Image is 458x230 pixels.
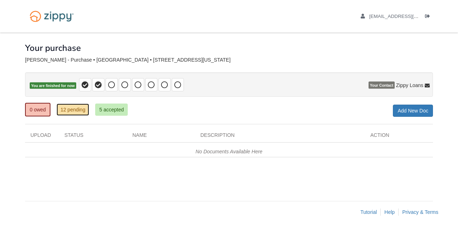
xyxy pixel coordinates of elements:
img: Logo [25,7,78,25]
a: Privacy & Terms [402,209,438,215]
em: No Documents Available Here [196,149,263,154]
span: Zippy Loans [396,82,423,89]
span: bradvogeldutyitup@gmail.com [369,14,451,19]
a: edit profile [361,14,451,21]
div: Name [127,131,195,142]
a: Help [384,209,395,215]
a: 0 owed [25,103,50,116]
a: Add New Doc [393,105,433,117]
span: You are finished for now [30,82,76,89]
div: Upload [25,131,59,142]
div: Status [59,131,127,142]
h1: Your purchase [25,43,81,53]
a: 5 accepted [95,104,128,116]
a: Tutorial [360,209,377,215]
a: 12 pending [57,104,89,116]
div: Action [365,131,433,142]
div: [PERSON_NAME] - Purchase • [GEOGRAPHIC_DATA] • [STREET_ADDRESS][US_STATE] [25,57,433,63]
span: Your Contact [369,82,395,89]
a: Log out [425,14,433,21]
div: Description [195,131,365,142]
